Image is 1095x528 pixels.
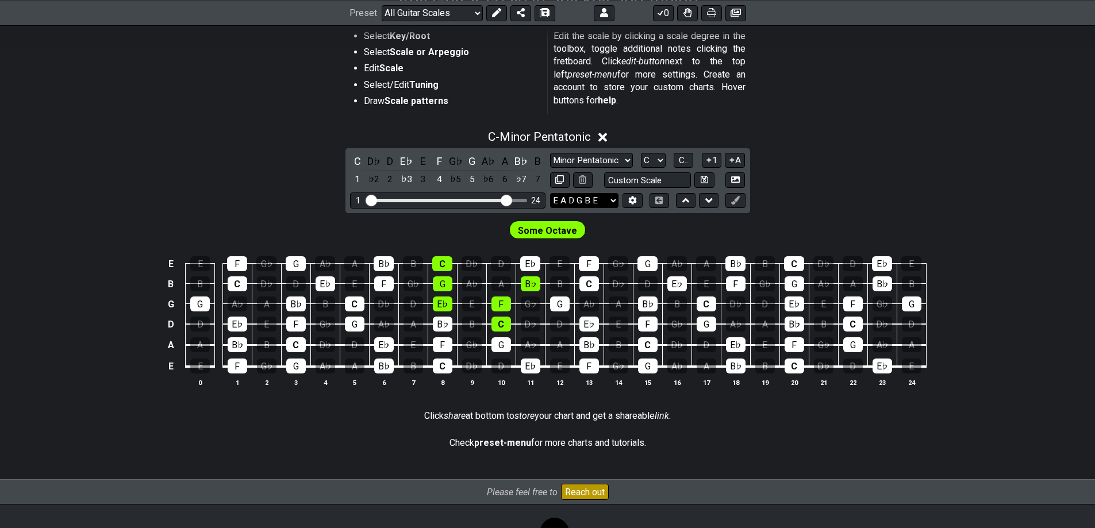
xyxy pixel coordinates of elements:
div: D [843,256,863,271]
div: E♭ [374,337,394,352]
div: toggle pitch class [448,153,463,169]
div: toggle scale degree [432,172,447,187]
div: D [843,359,863,373]
div: D♭ [374,296,394,311]
div: E♭ [316,276,335,291]
button: Print [701,5,722,21]
div: B [550,276,570,291]
div: B♭ [433,317,452,332]
div: B [902,276,921,291]
div: A♭ [579,296,599,311]
div: A♭ [462,276,482,291]
div: D♭ [609,276,628,291]
div: E [404,337,423,352]
em: link [655,410,669,421]
div: C [579,276,599,291]
div: D [550,317,570,332]
div: C [843,317,863,332]
div: A♭ [315,256,335,271]
div: E [814,296,833,311]
div: F [228,359,247,373]
em: store [514,410,535,421]
div: G♭ [667,317,687,332]
div: G♭ [873,296,892,311]
div: E [550,256,570,271]
div: F [491,296,511,311]
div: E♭ [521,359,540,373]
th: 16 [662,376,691,388]
div: B [403,256,423,271]
div: A [190,337,210,352]
td: E [164,254,178,274]
td: B [164,274,178,294]
button: Edit Tuning [623,193,642,209]
div: C [228,276,247,291]
button: Move down [699,193,719,209]
div: A♭ [667,359,687,373]
button: Create Image [725,172,745,188]
div: F [785,337,804,352]
div: toggle pitch class [399,153,414,169]
th: 3 [281,376,310,388]
div: D [345,337,364,352]
th: 20 [779,376,809,388]
th: 14 [604,376,633,388]
div: A [345,359,364,373]
div: G♭ [462,337,482,352]
button: Save As (makes a copy) [535,5,555,21]
select: Tuning [550,193,618,209]
div: B [755,256,775,271]
div: E [190,359,210,373]
div: E [257,317,276,332]
button: Move up [676,193,696,209]
div: G [286,256,306,271]
div: B♭ [579,337,599,352]
div: D♭ [813,256,833,271]
div: toggle pitch class [366,153,381,169]
th: 13 [574,376,604,388]
div: E♭ [872,256,892,271]
div: C [784,256,804,271]
div: G [638,359,658,373]
div: A [697,359,716,373]
div: D [755,296,775,311]
div: G♭ [404,276,423,291]
div: B♭ [521,276,540,291]
li: Edit [364,62,540,78]
div: G♭ [256,256,276,271]
div: E [462,296,482,311]
strong: Scale or Arpeggio [390,47,469,57]
div: B♭ [638,296,658,311]
th: 5 [340,376,369,388]
div: B [190,276,210,291]
div: B [404,359,423,373]
div: B♭ [374,359,394,373]
span: C.. [679,155,688,165]
div: A [902,337,921,352]
div: C [491,317,511,332]
div: A♭ [521,337,540,352]
div: G [697,317,716,332]
div: E [697,276,716,291]
th: 10 [486,376,516,388]
div: A [696,256,716,271]
div: G♭ [608,256,628,271]
th: 19 [750,376,779,388]
td: G [164,294,178,314]
div: E♭ [785,296,804,311]
div: toggle pitch class [464,153,479,169]
div: G [190,296,210,311]
div: B♭ [228,337,247,352]
div: D [638,276,658,291]
div: G♭ [755,276,775,291]
div: B [462,317,482,332]
button: Copy [550,172,570,188]
div: F [286,317,306,332]
div: toggle scale degree [399,172,414,187]
div: toggle pitch class [530,153,545,169]
li: Draw [364,95,540,111]
div: D [491,256,511,271]
div: A [257,296,276,311]
div: B [316,296,335,311]
div: toggle scale degree [416,172,431,187]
